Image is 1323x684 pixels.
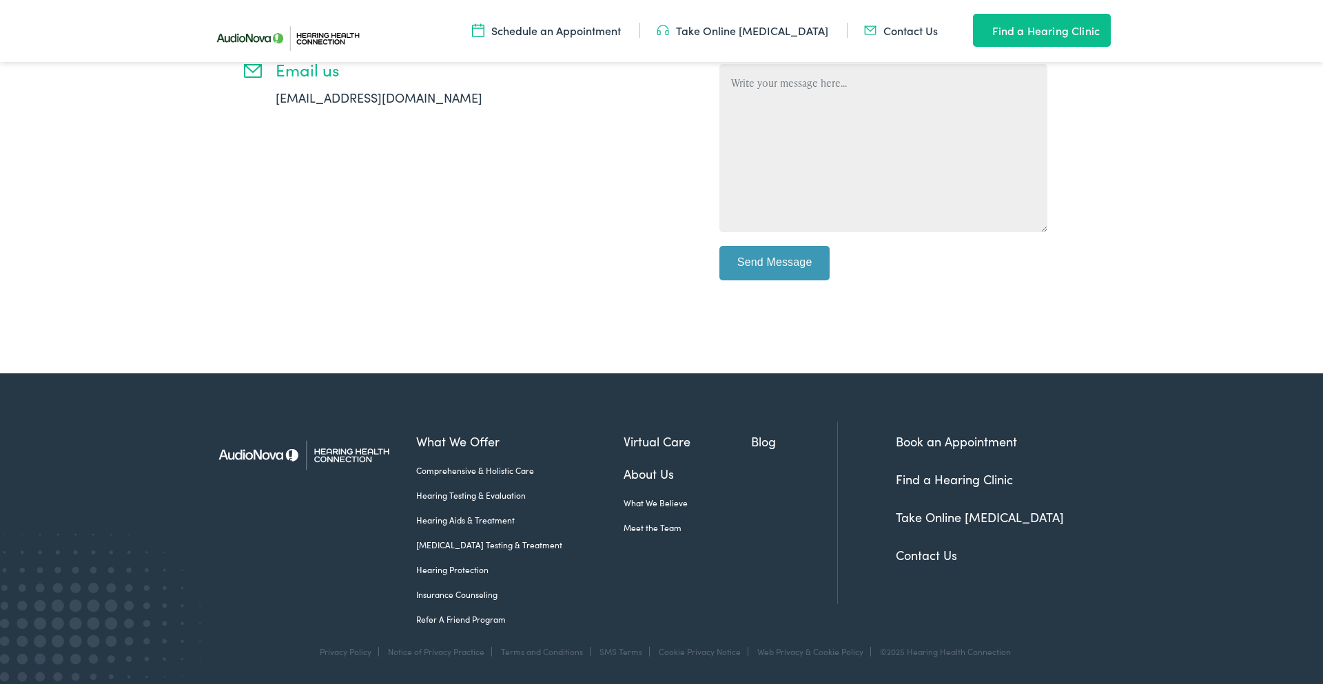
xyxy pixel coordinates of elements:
a: Refer A Friend Program [416,613,624,625]
a: Hearing Testing & Evaluation [416,489,624,501]
a: Notice of Privacy Practice [388,645,484,657]
a: Find a Hearing Clinic [896,470,1013,488]
a: Comprehensive & Holistic Care [416,464,624,477]
img: utility icon [973,22,985,39]
a: Virtual Care [624,432,752,450]
a: Blog [751,432,837,450]
a: Cookie Privacy Notice [659,645,741,657]
h3: Email us [276,60,524,80]
a: Take Online [MEDICAL_DATA] [657,23,828,38]
a: Contact Us [896,546,957,563]
a: Privacy Policy [320,645,371,657]
a: Schedule an Appointment [472,23,621,38]
img: utility icon [657,23,669,38]
a: Hearing Protection [416,563,624,576]
a: What We Believe [624,497,752,509]
a: About Us [624,464,752,483]
a: Insurance Counseling [416,588,624,601]
a: Meet the Team [624,521,752,534]
a: Hearing Aids & Treatment [416,514,624,526]
img: utility icon [472,23,484,38]
div: ©2025 Hearing Health Connection [873,647,1011,656]
img: utility icon [864,23,876,38]
img: Hearing Health Connection [207,422,396,488]
a: Web Privacy & Cookie Policy [757,645,863,657]
a: Take Online [MEDICAL_DATA] [896,508,1064,526]
a: Contact Us [864,23,938,38]
input: Send Message [719,246,830,280]
a: [EMAIL_ADDRESS][DOMAIN_NAME] [276,89,482,106]
a: [MEDICAL_DATA] Testing & Treatment [416,539,624,551]
a: Book an Appointment [896,433,1017,450]
a: Terms and Conditions [501,645,583,657]
a: Find a Hearing Clinic [973,14,1111,47]
a: SMS Terms [599,645,642,657]
a: What We Offer [416,432,624,450]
